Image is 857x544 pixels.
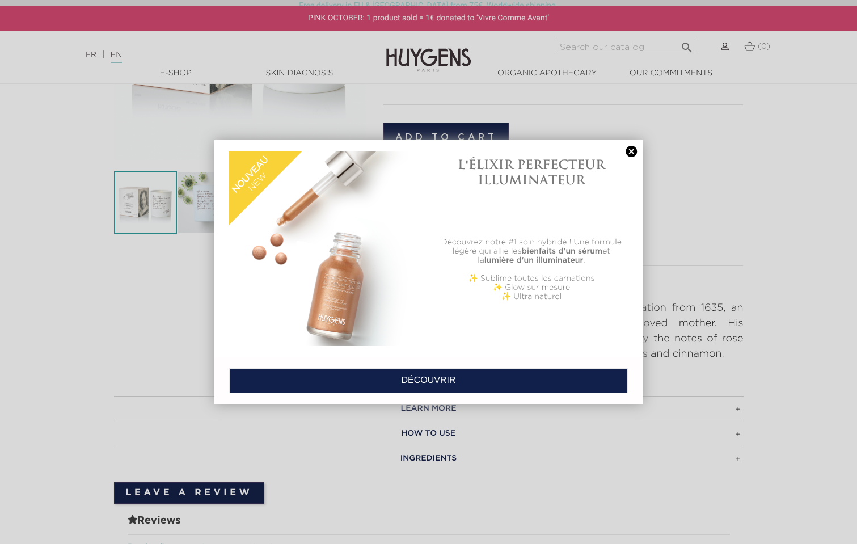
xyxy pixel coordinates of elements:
p: ✨ Glow sur mesure [434,283,629,292]
p: Découvrez notre #1 soin hybride ! Une formule légère qui allie les et la . [434,238,629,265]
b: bienfaits d'un sérum [522,247,603,255]
a: DÉCOUVRIR [229,368,628,393]
p: ✨ Ultra naturel [434,292,629,301]
b: lumière d'un illuminateur [484,256,584,264]
p: ✨ Sublime toutes les carnations [434,274,629,283]
h1: L'ÉLIXIR PERFECTEUR ILLUMINATEUR [434,157,629,187]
